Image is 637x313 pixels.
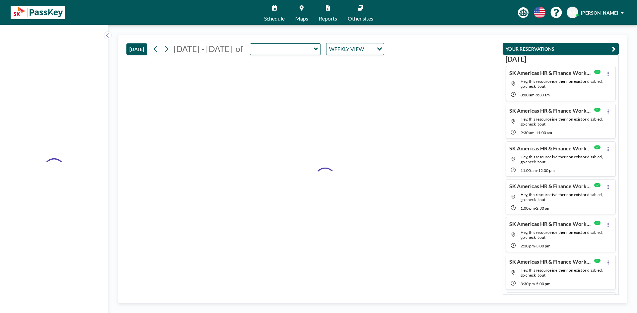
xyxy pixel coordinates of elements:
[11,6,65,19] img: organization-logo
[535,281,536,286] span: -
[509,183,592,189] h4: SK Americas HR & Finance Workshop
[509,107,592,114] h4: SK Americas HR & Finance Workshop
[569,10,576,16] span: NA
[521,117,603,127] span: Hey, this resource is either non exist or disabled, go check it out
[537,168,538,173] span: -
[509,145,592,152] h4: SK Americas HR & Finance Workshop
[536,243,550,248] span: 3:00 PM
[521,230,603,240] span: Hey, this resource is either non exist or disabled, go check it out
[503,43,619,55] button: YOUR RESERVATIONS
[506,55,616,63] h3: [DATE]
[536,130,552,135] span: 11:00 AM
[264,16,285,21] span: Schedule
[534,130,536,135] span: -
[521,192,603,202] span: Hey, this resource is either non exist or disabled, go check it out
[509,221,592,227] h4: SK Americas HR & Finance Workshop
[521,154,603,164] span: Hey, this resource is either non exist or disabled, go check it out
[521,130,534,135] span: 9:30 AM
[295,16,308,21] span: Maps
[538,168,555,173] span: 12:00 PM
[348,16,373,21] span: Other sites
[581,10,618,16] span: [PERSON_NAME]
[521,92,534,97] span: 8:00 AM
[328,45,365,53] span: WEEKLY VIEW
[236,44,243,54] span: of
[521,243,535,248] span: 2:30 PM
[509,70,592,76] h4: SK Americas HR & Finance Workshop
[521,268,603,278] span: Hey, this resource is either non exist or disabled, go check it out
[326,43,384,55] div: Search for option
[521,281,535,286] span: 3:30 PM
[521,168,537,173] span: 11:00 AM
[521,206,535,211] span: 1:00 PM
[509,258,592,265] h4: SK Americas HR & Finance Workshop
[174,44,232,54] span: [DATE] - [DATE]
[521,79,603,89] span: Hey, this resource is either non exist or disabled, go check it out
[319,16,337,21] span: Reports
[535,206,536,211] span: -
[126,43,147,55] button: [DATE]
[536,92,550,97] span: 9:30 AM
[534,92,536,97] span: -
[536,281,550,286] span: 5:00 PM
[366,45,373,53] input: Search for option
[536,206,550,211] span: 2:30 PM
[535,243,536,248] span: -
